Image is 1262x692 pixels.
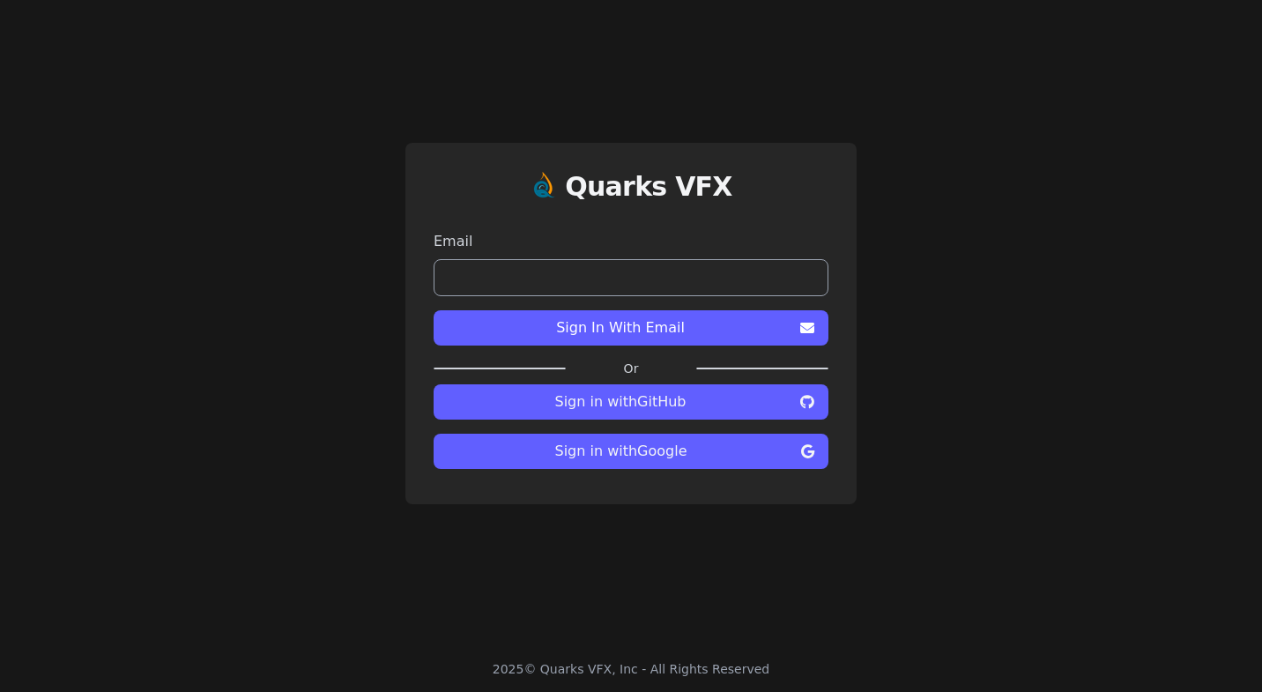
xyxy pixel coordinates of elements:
[493,660,770,678] div: 2025 © Quarks VFX, Inc - All Rights Reserved
[434,310,828,346] button: Sign In With Email
[448,317,793,339] span: Sign In With Email
[565,171,732,217] a: Quarks VFX
[434,434,828,469] button: Sign in withGoogle
[566,360,696,377] label: Or
[448,391,793,413] span: Sign in with GitHub
[448,441,794,462] span: Sign in with Google
[565,171,732,203] h1: Quarks VFX
[434,231,828,252] label: Email
[434,384,828,420] button: Sign in withGitHub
